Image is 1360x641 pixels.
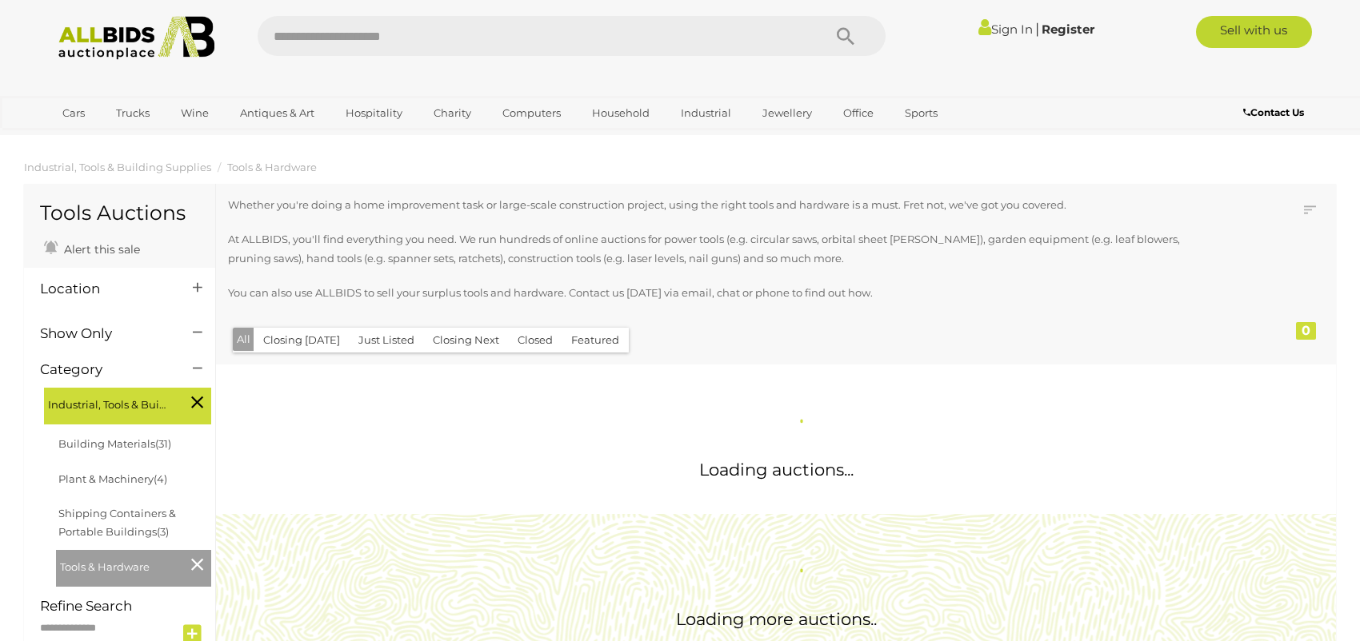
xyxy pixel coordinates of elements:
a: Shipping Containers & Portable Buildings(3) [58,507,176,538]
button: Closing Next [423,328,509,352]
a: [GEOGRAPHIC_DATA] [52,126,186,153]
button: Closed [508,328,562,352]
span: (31) [155,437,171,450]
button: All [233,328,254,351]
a: Industrial, Tools & Building Supplies [24,161,211,173]
h4: Show Only [40,326,169,341]
a: Tools & Hardware [227,161,317,173]
a: Trucks [106,100,160,126]
a: Computers [492,100,571,126]
b: Contact Us [1243,106,1304,118]
span: Industrial, Tools & Building Supplies [48,392,168,414]
a: Sell with us [1196,16,1312,48]
p: You can also use ALLBIDS to sell your surplus tools and hardware. Contact us [DATE] via email, ch... [228,284,1221,302]
button: Featured [562,328,629,352]
h4: Location [40,281,169,297]
a: Household [582,100,660,126]
a: Sign In [978,22,1033,37]
span: | [1035,20,1039,38]
a: Sports [894,100,948,126]
h4: Refine Search [40,599,211,614]
p: Whether you're doing a home improvement task or large-scale construction project, using the right... [228,196,1221,214]
a: Plant & Machinery(4) [58,472,167,485]
a: Building Materials(31) [58,437,171,450]
button: Search [806,16,886,56]
a: Wine [170,100,219,126]
img: Allbids.com.au [50,16,223,60]
a: Alert this sale [40,236,144,260]
span: Tools & Hardware [60,554,180,576]
span: (3) [157,525,169,538]
a: Hospitality [335,100,413,126]
a: Antiques & Art [230,100,325,126]
a: Register [1042,22,1094,37]
a: Jewellery [752,100,822,126]
button: Closing [DATE] [254,328,350,352]
span: Loading auctions... [699,460,854,480]
h4: Category [40,362,169,377]
a: Contact Us [1243,104,1308,121]
button: Just Listed [349,328,424,352]
span: (4) [154,472,167,485]
a: Office [833,100,884,126]
span: Alert this sale [60,242,140,257]
span: Loading more auctions.. [676,609,877,629]
a: Cars [52,100,95,126]
p: At ALLBIDS, you'll find everything you need. We run hundreds of online auctions for power tools (... [228,230,1221,268]
a: Charity [423,100,482,126]
h1: Tools Auctions [40,202,199,225]
div: 0 [1296,322,1316,340]
a: Industrial [670,100,742,126]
